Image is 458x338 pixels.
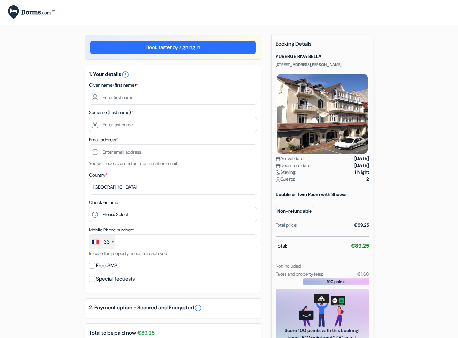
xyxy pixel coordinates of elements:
small: In case the property needs to reach you [89,250,167,256]
span: 100 points [327,279,345,285]
div: France: +33 [89,235,115,249]
small: Not included [276,263,301,269]
h5: 1. Your details [89,71,257,78]
img: moon.svg [276,170,280,175]
i: error_outline [121,71,129,78]
h5: 2. Payment option - Secured and Encrypted [89,304,257,312]
b: Double or Twin Room with Shower [276,191,347,197]
p: [STREET_ADDRESS][PERSON_NAME] [276,62,369,67]
div: Total price: [276,222,297,229]
label: Email address [89,137,118,143]
span: Departure date: [276,162,311,169]
a: error_outline [121,71,129,77]
strong: €89.25 [351,242,369,249]
img: calendar.svg [276,163,280,168]
small: €1.60 [357,271,369,277]
a: error_outline [194,304,202,312]
img: user_icon.svg [276,177,280,182]
strong: [DATE] [354,155,369,162]
img: calendar.svg [276,156,280,161]
span: Total to be paid now [89,329,136,337]
label: Special Requests [96,274,135,284]
small: Taxes and property fees: [276,271,323,277]
div: +33 [101,238,110,246]
a: Book faster by signing in [90,41,256,54]
h5: Booking Details [276,41,369,51]
label: Country [89,172,107,179]
strong: [DATE] [354,162,369,169]
input: Enter last name [89,117,257,132]
strong: 1 Night [355,169,369,176]
label: Given name (first name) [89,82,138,89]
span: €89.25 [137,329,155,337]
label: Mobile Phone number [89,227,134,233]
span: Staying: [276,169,296,176]
div: €89.25 [354,222,369,229]
label: Free SMS [96,261,117,270]
small: You will receive an instant confirmation email [89,160,177,166]
strong: 2 [366,176,369,183]
label: Check-in time [89,199,118,206]
input: Enter email address [89,144,257,159]
input: Enter first name [89,90,257,105]
span: Guests: [276,176,295,183]
h5: AUBERGE RIVA BELLA [276,54,369,59]
small: Non-refundable [276,206,313,216]
span: Total: [276,242,287,250]
img: Dorms.com [8,5,55,19]
img: gift_card_hero_new.png [299,294,345,327]
span: Arrival date: [276,155,304,162]
span: Score 100 points with this booking! [283,327,361,334]
label: Surname (Last name) [89,109,133,116]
